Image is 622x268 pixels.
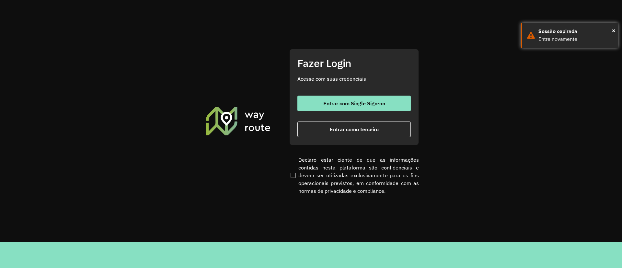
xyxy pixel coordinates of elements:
div: Entre novamente [538,35,613,43]
button: Close [612,26,615,35]
button: button [297,96,411,111]
span: Entrar como terceiro [330,127,379,132]
label: Declaro estar ciente de que as informações contidas nesta plataforma são confidenciais e devem se... [289,156,419,195]
div: Sessão expirada [538,28,613,35]
button: button [297,122,411,137]
p: Acesse com suas credenciais [297,75,411,83]
img: Roteirizador AmbevTech [205,106,271,136]
span: × [612,26,615,35]
h2: Fazer Login [297,57,411,69]
span: Entrar com Single Sign-on [323,101,385,106]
